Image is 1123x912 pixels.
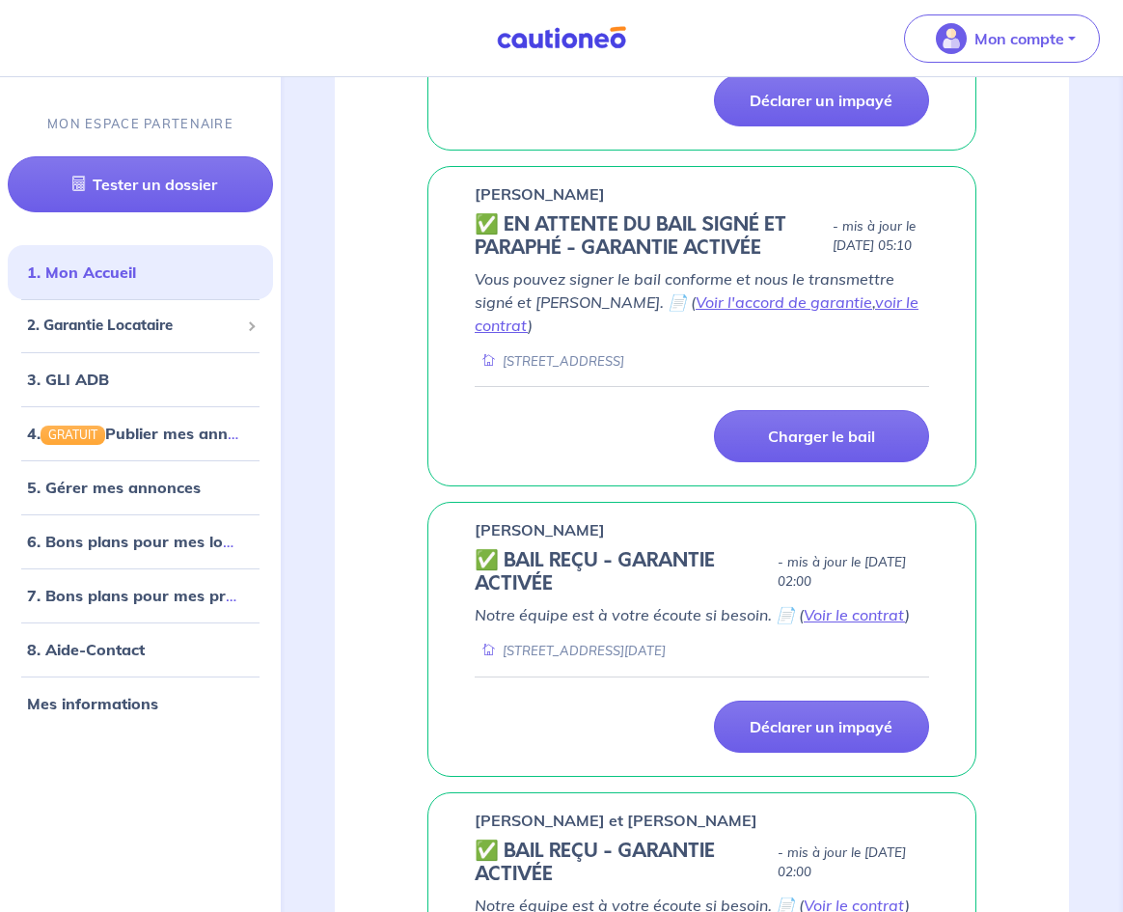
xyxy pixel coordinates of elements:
[8,359,273,398] div: 3. GLI ADB
[27,693,158,712] a: Mes informations
[475,642,666,660] div: [STREET_ADDRESS][DATE]
[8,683,273,722] div: Mes informations
[714,410,930,462] a: Charger le bail
[27,531,283,550] a: 6. Bons plans pour mes locataires
[27,477,201,496] a: 5. Gérer mes annonces
[475,840,770,886] h5: ✅ BAIL REÇU - GARANTIE ACTIVÉE
[833,217,929,256] p: - mis à jour le [DATE] 05:10
[714,701,930,753] a: Déclarer un impayé
[8,629,273,668] div: 8. Aide-Contact
[475,269,918,335] em: Vous pouvez signer le bail conforme et nous le transmettre signé et [PERSON_NAME]. 📄 ( , )
[8,156,273,212] a: Tester un dossier
[475,549,929,595] div: state: CONTRACT-VALIDATED, Context: IN-MANAGEMENT,IS-GL-CAUTION
[8,521,273,560] div: 6. Bons plans pour mes locataires
[696,292,872,312] a: Voir l'accord de garantie
[27,315,239,337] span: 2. Garantie Locataire
[750,717,892,736] p: Déclarer un impayé
[27,369,109,388] a: 3. GLI ADB
[8,413,273,452] div: 4.GRATUITPublier mes annonces
[8,575,273,614] div: 7. Bons plans pour mes propriétaires
[475,182,605,206] p: [PERSON_NAME]
[475,352,624,371] div: [STREET_ADDRESS]
[27,263,136,282] a: 1. Mon Accueil
[904,14,1100,63] button: illu_account_valid_menu.svgMon compte
[475,809,757,832] p: [PERSON_NAME] et [PERSON_NAME]
[27,585,307,604] a: 7. Bons plans pour mes propriétaires
[475,605,910,624] em: Notre équipe est à votre écoute si besoin. 📄 ( )
[475,549,770,595] h5: ✅ BAIL REÇU - GARANTIE ACTIVÉE
[475,213,825,260] h5: ✅️️️ EN ATTENTE DU BAIL SIGNÉ ET PARAPHÉ - GARANTIE ACTIVÉE
[768,427,875,446] p: Charger le bail
[778,553,929,592] p: - mis à jour le [DATE] 02:00
[804,605,905,624] a: Voir le contrat
[750,91,892,110] p: Déclarer un impayé
[475,518,605,541] p: [PERSON_NAME]
[936,23,967,54] img: illu_account_valid_menu.svg
[778,843,929,882] p: - mis à jour le [DATE] 02:00
[47,115,233,133] p: MON ESPACE PARTENAIRE
[27,639,145,658] a: 8. Aide-Contact
[475,292,918,335] a: voir le contrat
[475,213,929,260] div: state: CONTRACT-SIGNED, Context: FINISHED,IS-GL-CAUTION
[8,307,273,345] div: 2. Garantie Locataire
[489,26,634,50] img: Cautioneo
[475,840,929,886] div: state: CONTRACT-VALIDATED, Context: IN-MANAGEMENT,IS-GL-CAUTION
[8,253,273,291] div: 1. Mon Accueil
[8,467,273,506] div: 5. Gérer mes annonces
[974,27,1064,50] p: Mon compte
[714,74,930,126] a: Déclarer un impayé
[27,423,271,442] a: 4.GRATUITPublier mes annonces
